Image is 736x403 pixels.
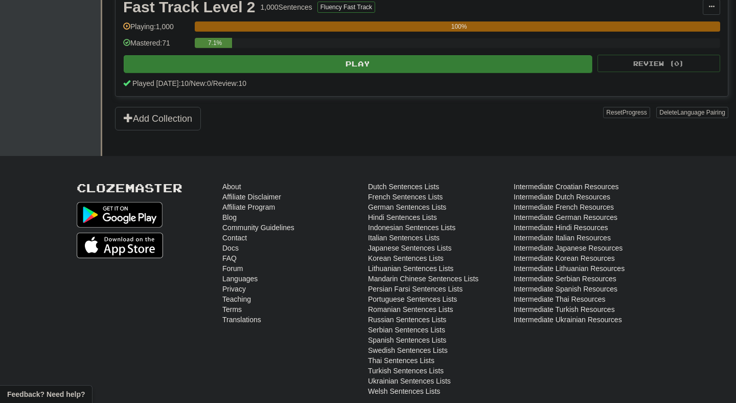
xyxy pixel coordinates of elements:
[368,284,463,294] a: Persian Farsi Sentences Lists
[368,233,440,243] a: Italian Sentences Lists
[677,109,725,116] span: Language Pairing
[222,233,247,243] a: Contact
[198,38,232,48] div: 7.1%
[514,315,622,325] a: Intermediate Ukrainian Resources
[514,202,614,212] a: Intermediate French Resources
[7,389,85,399] span: Open feedback widget
[514,222,608,233] a: Intermediate Hindi Resources
[222,192,281,202] a: Affiliate Disclaimer
[123,21,190,38] div: Playing: 1,000
[222,243,239,253] a: Docs
[368,192,443,202] a: French Sentences Lists
[368,243,451,253] a: Japanese Sentences Lists
[368,182,439,192] a: Dutch Sentences Lists
[189,79,191,87] span: /
[222,294,251,304] a: Teaching
[623,109,647,116] span: Progress
[368,355,434,366] a: Thai Sentences Lists
[317,2,375,13] button: Fluency Fast Track
[368,304,453,315] a: Romanian Sentences Lists
[115,107,201,130] button: Add Collection
[368,294,457,304] a: Portuguese Sentences Lists
[132,79,189,87] span: Played [DATE]: 10
[368,222,455,233] a: Indonesian Sentences Lists
[222,182,241,192] a: About
[514,304,615,315] a: Intermediate Turkish Resources
[77,202,163,228] img: Get it on Google Play
[656,107,728,118] button: DeleteLanguage Pairing
[222,304,242,315] a: Terms
[514,233,611,243] a: Intermediate Italian Resources
[77,233,163,258] img: Get it on App Store
[368,345,448,355] a: Swedish Sentences Lists
[514,212,617,222] a: Intermediate German Resources
[191,79,211,87] span: New: 0
[514,243,623,253] a: Intermediate Japanese Resources
[368,335,446,345] a: Spanish Sentences Lists
[222,284,246,294] a: Privacy
[514,263,625,274] a: Intermediate Lithuanian Resources
[77,182,182,194] a: Clozemaster
[603,107,650,118] button: ResetProgress
[368,253,444,263] a: Korean Sentences Lists
[213,79,246,87] span: Review: 10
[222,274,258,284] a: Languages
[368,263,453,274] a: Lithuanian Sentences Lists
[368,386,440,396] a: Welsh Sentences Lists
[597,55,720,72] button: Review (0)
[198,21,720,32] div: 100%
[222,253,237,263] a: FAQ
[368,315,446,325] a: Russian Sentences Lists
[368,274,478,284] a: Mandarin Chinese Sentences Lists
[514,284,617,294] a: Intermediate Spanish Resources
[368,212,437,222] a: Hindi Sentences Lists
[514,192,610,202] a: Intermediate Dutch Resources
[123,38,190,55] div: Mastered: 71
[222,212,237,222] a: Blog
[222,202,275,212] a: Affiliate Program
[514,182,618,192] a: Intermediate Croatian Resources
[514,274,616,284] a: Intermediate Serbian Resources
[222,222,294,233] a: Community Guidelines
[368,325,445,335] a: Serbian Sentences Lists
[261,2,312,12] div: 1,000 Sentences
[124,55,592,73] button: Play
[222,263,243,274] a: Forum
[368,376,451,386] a: Ukrainian Sentences Lists
[514,253,615,263] a: Intermediate Korean Resources
[368,366,444,376] a: Turkish Sentences Lists
[222,315,261,325] a: Translations
[211,79,213,87] span: /
[368,202,446,212] a: German Sentences Lists
[514,294,606,304] a: Intermediate Thai Resources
